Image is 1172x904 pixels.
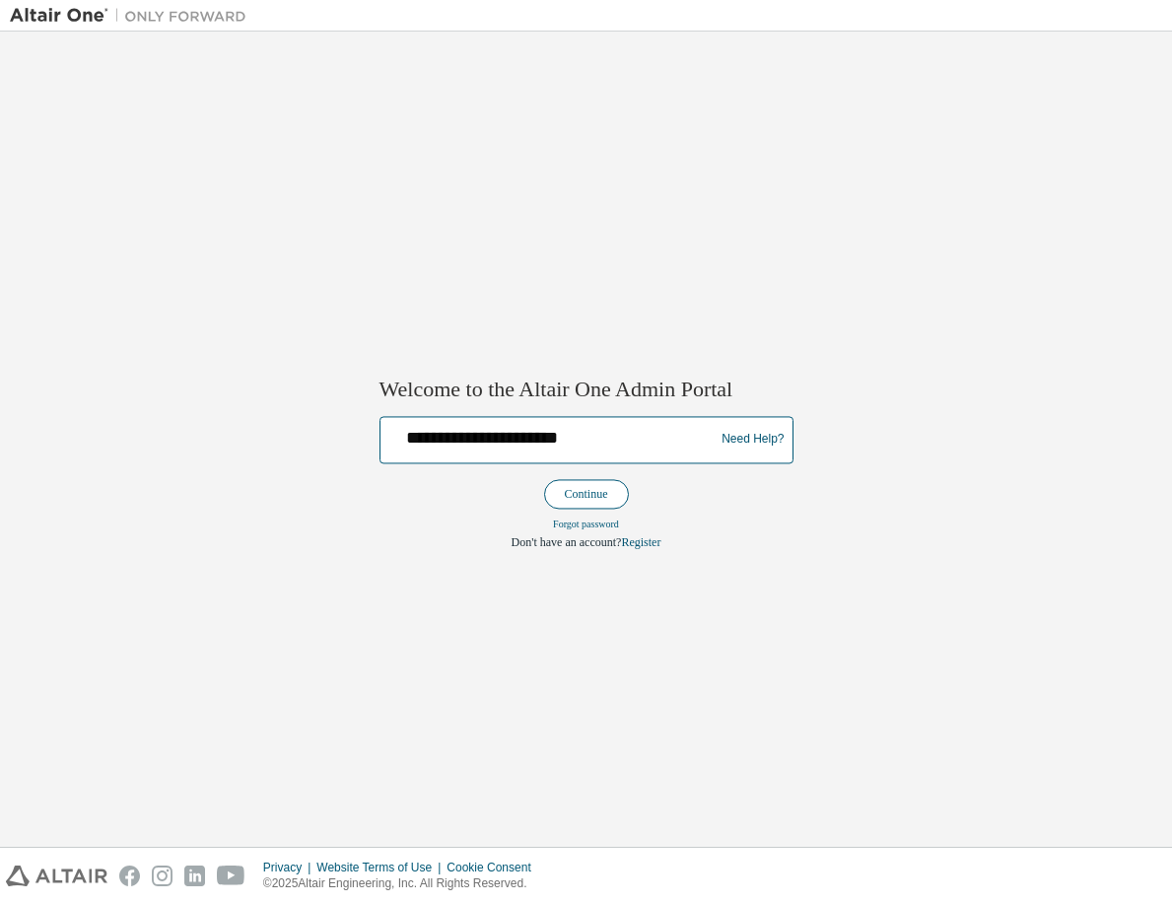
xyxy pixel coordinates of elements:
a: Forgot password [553,519,619,529]
span: Don't have an account? [512,535,622,549]
p: © 2025 Altair Engineering, Inc. All Rights Reserved. [263,875,543,892]
h2: Welcome to the Altair One Admin Portal [379,377,793,404]
a: Register [621,535,660,549]
div: Privacy [263,860,316,875]
div: Cookie Consent [447,860,542,875]
img: facebook.svg [119,866,140,886]
img: altair_logo.svg [6,866,107,886]
button: Continue [544,479,629,509]
img: youtube.svg [217,866,245,886]
a: Need Help? [722,440,784,441]
img: Altair One [10,6,256,26]
img: linkedin.svg [184,866,205,886]
img: instagram.svg [152,866,172,886]
div: Website Terms of Use [316,860,447,875]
